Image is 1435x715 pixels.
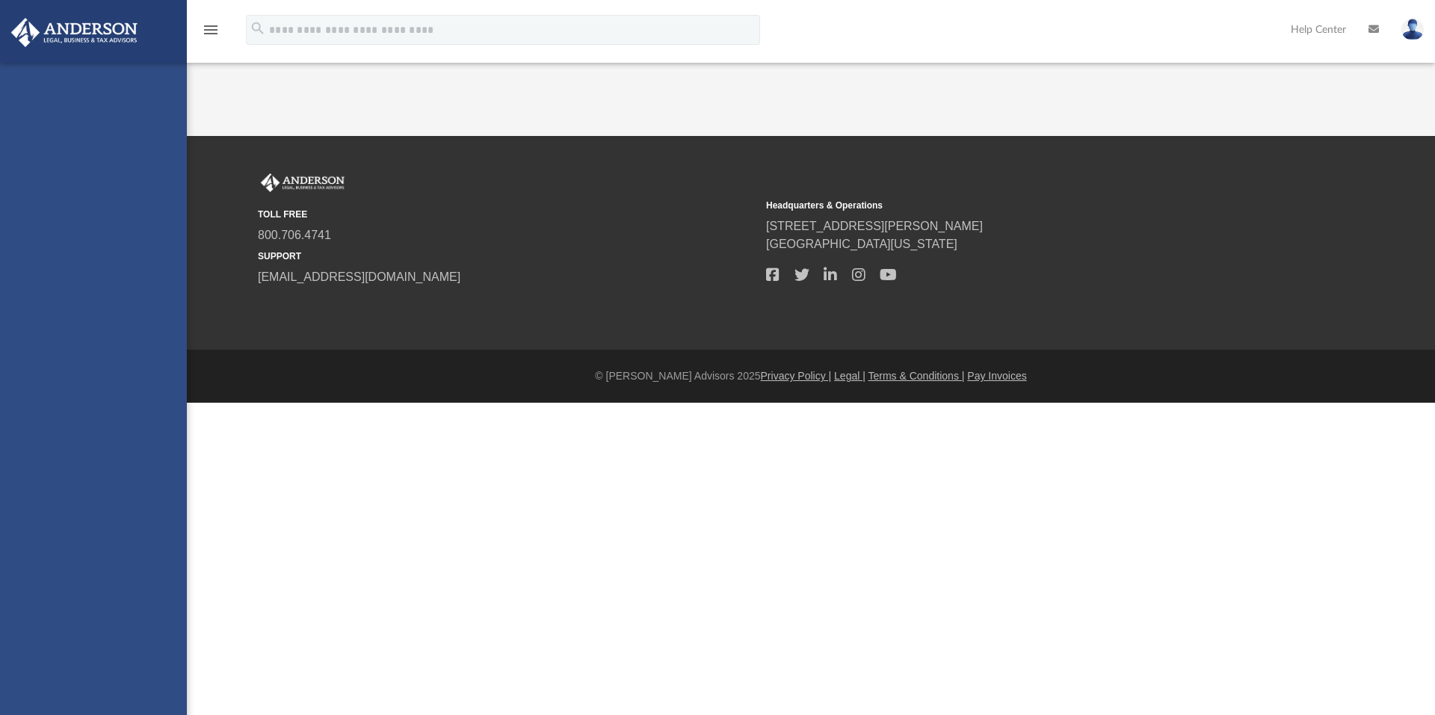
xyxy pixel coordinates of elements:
a: [GEOGRAPHIC_DATA][US_STATE] [766,238,957,250]
a: [STREET_ADDRESS][PERSON_NAME] [766,220,983,232]
a: menu [202,28,220,39]
a: Pay Invoices [967,370,1026,382]
div: © [PERSON_NAME] Advisors 2025 [187,368,1435,384]
small: TOLL FREE [258,208,756,221]
a: 800.706.4741 [258,229,331,241]
i: menu [202,21,220,39]
i: search [250,20,266,37]
img: Anderson Advisors Platinum Portal [258,173,348,193]
a: Terms & Conditions | [868,370,965,382]
img: User Pic [1401,19,1424,40]
a: Privacy Policy | [761,370,832,382]
a: Legal | [834,370,865,382]
small: SUPPORT [258,250,756,263]
a: [EMAIL_ADDRESS][DOMAIN_NAME] [258,270,460,283]
small: Headquarters & Operations [766,199,1264,212]
img: Anderson Advisors Platinum Portal [7,18,142,47]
